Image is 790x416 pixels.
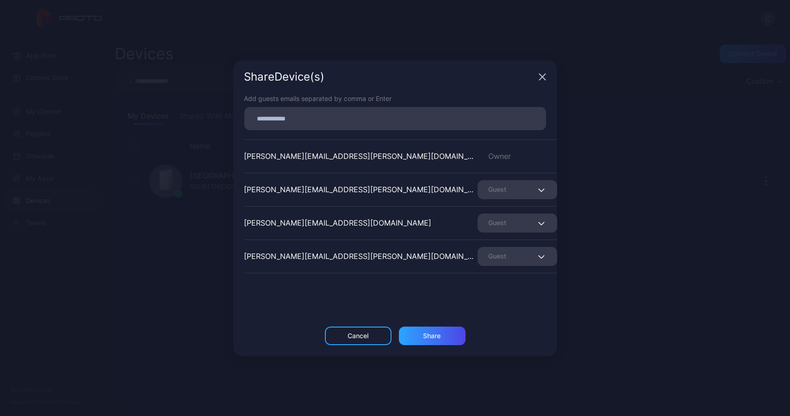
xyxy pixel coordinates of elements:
button: Guest [478,247,557,266]
div: Add guests emails separated by comma or Enter [244,94,546,103]
div: [PERSON_NAME][EMAIL_ADDRESS][PERSON_NAME][DOMAIN_NAME] [244,184,478,195]
div: Share [423,332,441,340]
div: [PERSON_NAME][EMAIL_ADDRESS][DOMAIN_NAME] [244,217,432,228]
button: Guest [478,180,557,199]
div: Owner [478,151,557,162]
div: Cancel [348,332,368,340]
div: Share Device (s) [244,71,535,82]
button: Cancel [325,327,392,345]
button: Share [399,327,466,345]
div: [PERSON_NAME][EMAIL_ADDRESS][PERSON_NAME][DOMAIN_NAME] [244,251,478,262]
div: [PERSON_NAME][EMAIL_ADDRESS][PERSON_NAME][DOMAIN_NAME] [244,151,478,162]
button: Guest [478,214,557,233]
